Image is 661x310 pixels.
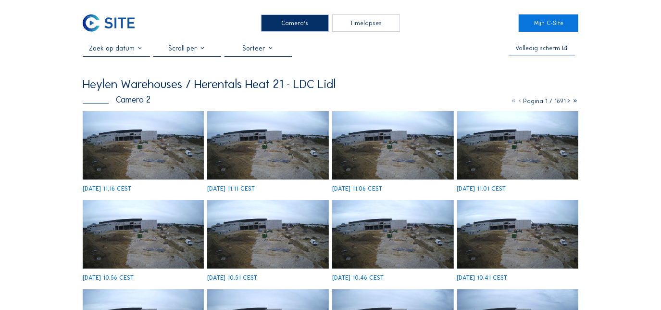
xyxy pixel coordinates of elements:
[457,275,508,281] div: [DATE] 10:41 CEST
[516,45,561,52] div: Volledig scherm
[457,186,506,192] div: [DATE] 11:01 CEST
[261,14,328,32] div: Camera's
[207,111,328,180] img: image_53579365
[332,200,453,269] img: image_53578654
[83,14,135,32] img: C-SITE Logo
[83,96,150,104] div: Camera 2
[457,200,578,269] img: image_53578534
[523,97,566,104] span: Pagina 1 / 1691
[83,186,131,192] div: [DATE] 11:16 CEST
[83,200,204,269] img: image_53578941
[83,44,150,52] input: Zoek op datum 󰅀
[207,275,257,281] div: [DATE] 10:51 CEST
[207,200,328,269] img: image_53578814
[83,111,204,180] img: image_53579514
[207,186,255,192] div: [DATE] 11:11 CEST
[83,78,336,90] div: Heylen Warehouses / Herentals Heat 21 - LDC Lidl
[332,186,382,192] div: [DATE] 11:06 CEST
[83,275,134,281] div: [DATE] 10:56 CEST
[457,111,578,180] img: image_53579091
[83,14,142,32] a: C-SITE Logo
[332,111,453,180] img: image_53579229
[519,14,578,32] a: Mijn C-Site
[332,275,384,281] div: [DATE] 10:46 CEST
[332,14,399,32] div: Timelapses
